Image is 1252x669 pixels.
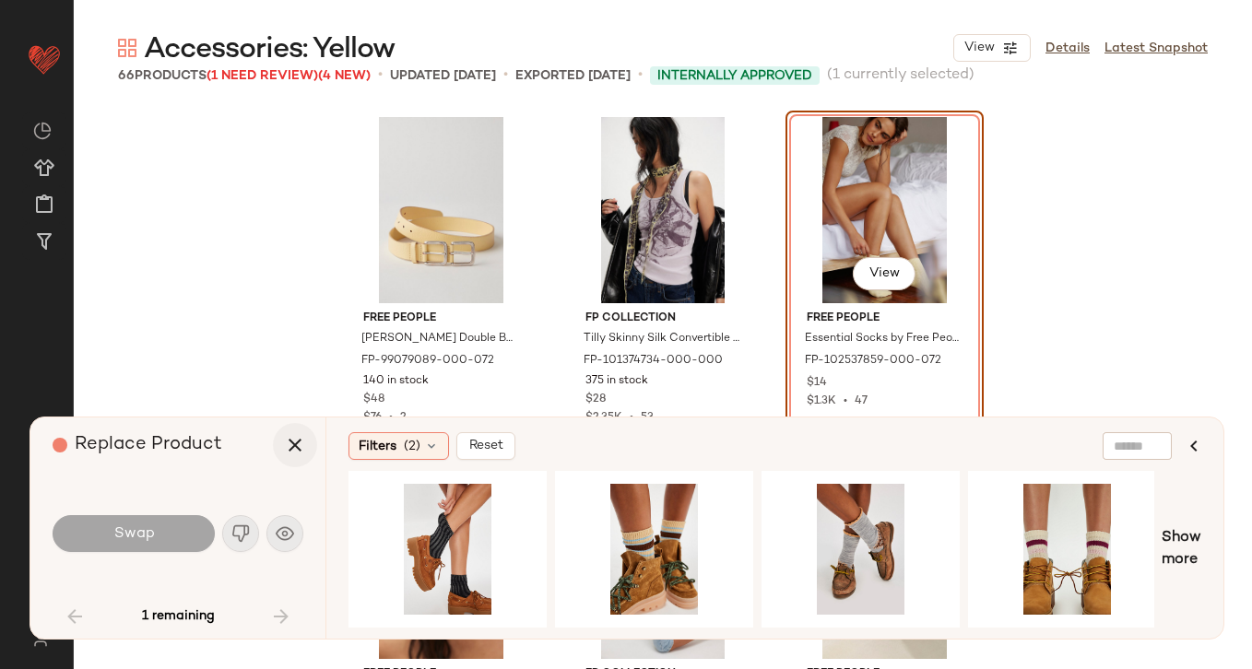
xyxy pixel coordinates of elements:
span: Reset [468,439,503,453]
span: Essential Socks by Free People in Yellow [805,331,961,347]
span: Filters [359,437,396,456]
span: 140 in stock [363,373,429,390]
span: Tilly Skinny Silk Convertible Scarf by Free People in Yellow [584,331,739,347]
span: 2 [400,412,407,424]
span: Free People [363,311,519,327]
span: FP-101374734-000-000 [584,353,723,370]
span: Internally Approved [657,66,812,86]
div: Products [118,66,371,86]
img: svg%3e [22,632,58,647]
span: • [378,65,383,87]
span: (4 New) [318,69,371,83]
span: (2) [404,437,420,456]
span: • [622,412,641,424]
p: Exported [DATE] [515,66,631,86]
span: • [503,65,508,87]
img: 86454584_004_0 [768,484,953,615]
span: 375 in stock [585,373,648,390]
button: Reset [456,432,515,460]
span: $48 [363,392,384,408]
span: (1 currently selected) [827,65,974,87]
span: $76 [363,412,382,424]
img: heart_red.DM2ytmEG.svg [26,41,63,77]
span: 66 [118,69,135,83]
span: FP-99079089-000-072 [361,353,494,370]
img: svg%3e [33,122,52,140]
span: • [382,412,400,424]
img: 102537859_072_0 [792,117,977,303]
img: 81468076_266_a [974,484,1160,615]
span: (1 Need Review) [207,69,318,83]
span: FP Collection [585,311,741,327]
p: updated [DATE] [390,66,496,86]
span: View [868,266,900,281]
button: View [853,257,915,290]
img: 99079089_072_b [348,117,534,303]
span: Replace Product [75,435,222,454]
img: svg%3e [118,39,136,57]
span: 1 remaining [142,608,215,625]
span: $28 [585,392,606,408]
span: 53 [641,412,654,424]
button: View [953,34,1031,62]
img: 101374734_000_g [571,117,756,303]
span: Accessories: Yellow [144,31,395,68]
img: 103252870_001_a [355,484,540,615]
span: FP-102537859-000-072 [805,353,941,370]
a: Details [1045,39,1090,58]
span: View [963,41,995,55]
a: Latest Snapshot [1104,39,1208,58]
span: • [638,65,643,87]
span: Show more [1162,527,1201,571]
span: $2.35K [585,412,622,424]
img: 103460416_011_a [561,484,747,615]
span: [PERSON_NAME] Double Buckle Belt by Free People in Yellow, Size: XS/S [361,331,517,347]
